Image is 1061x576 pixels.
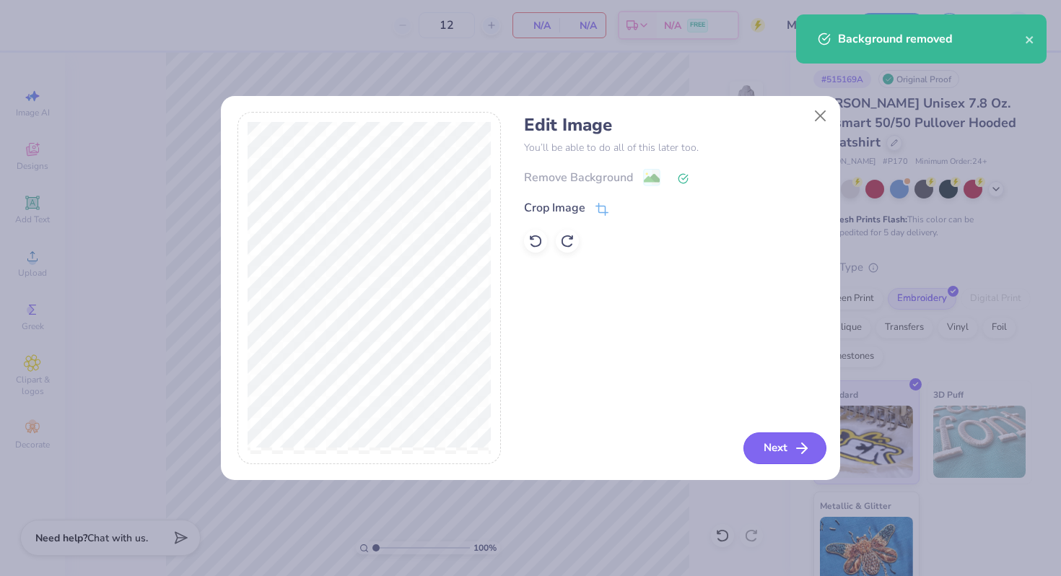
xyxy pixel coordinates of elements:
[743,432,826,464] button: Next
[807,102,834,129] button: Close
[524,115,824,136] h4: Edit Image
[838,30,1025,48] div: Background removed
[524,140,824,155] p: You’ll be able to do all of this later too.
[524,199,585,217] div: Crop Image
[1025,30,1035,48] button: close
